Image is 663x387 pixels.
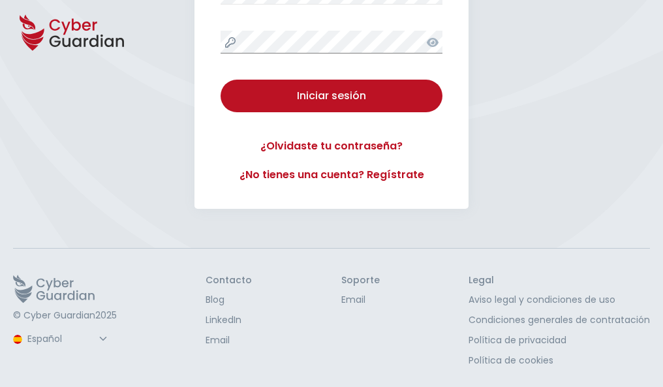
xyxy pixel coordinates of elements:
[221,167,442,183] a: ¿No tienes una cuenta? Regístrate
[206,313,252,327] a: LinkedIn
[206,333,252,347] a: Email
[221,80,442,112] button: Iniciar sesión
[13,310,117,322] p: © Cyber Guardian 2025
[469,293,650,307] a: Aviso legal y condiciones de uso
[206,275,252,286] h3: Contacto
[469,333,650,347] a: Política de privacidad
[469,354,650,367] a: Política de cookies
[206,293,252,307] a: Blog
[469,275,650,286] h3: Legal
[230,88,433,104] div: Iniciar sesión
[221,138,442,154] a: ¿Olvidaste tu contraseña?
[341,275,380,286] h3: Soporte
[13,335,22,344] img: region-logo
[469,313,650,327] a: Condiciones generales de contratación
[341,293,380,307] a: Email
